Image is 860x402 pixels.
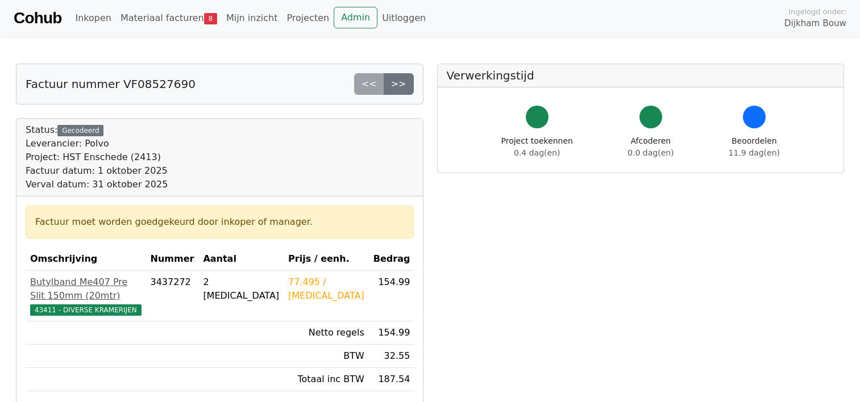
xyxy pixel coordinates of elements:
a: >> [384,73,414,95]
a: Admin [334,7,377,28]
div: 77.495 / [MEDICAL_DATA] [288,275,364,303]
td: 32.55 [369,345,415,368]
a: Uitloggen [377,7,430,30]
a: Mijn inzicht [222,7,282,30]
span: 0.0 dag(en) [628,148,674,157]
div: Factuur datum: 1 oktober 2025 [26,164,168,178]
a: Butylband Me407 Pre Slit 150mm (20mtr)43411 - DIVERSE KRAMERIJEN [30,275,142,316]
span: Dijkham Bouw [784,17,846,30]
h5: Verwerkingstijd [447,69,835,82]
td: 3437272 [146,271,199,321]
div: Beoordelen [729,135,780,159]
div: Factuur moet worden goedgekeurd door inkoper of manager. [35,215,404,229]
div: Afcoderen [628,135,674,159]
div: Leverancier: Polvo [26,137,168,150]
th: Nummer [146,248,199,271]
th: Prijs / eenh. [284,248,369,271]
a: Materiaal facturen8 [116,7,222,30]
a: Inkopen [70,7,115,30]
a: Cohub [14,5,61,32]
th: Bedrag [369,248,415,271]
div: Status: [26,123,168,191]
td: 154.99 [369,271,415,321]
td: Netto regels [284,321,369,345]
a: Projecten [282,7,334,30]
div: Butylband Me407 Pre Slit 150mm (20mtr) [30,275,142,303]
th: Aantal [198,248,284,271]
div: 2 [MEDICAL_DATA] [203,275,279,303]
div: Gecodeerd [57,125,103,136]
td: 187.54 [369,368,415,391]
td: BTW [284,345,369,368]
th: Omschrijving [26,248,146,271]
span: 8 [204,13,217,24]
span: 43411 - DIVERSE KRAMERIJEN [30,304,142,316]
h5: Factuur nummer VF08527690 [26,77,196,91]
td: 154.99 [369,321,415,345]
div: Project toekennen [501,135,573,159]
span: 0.4 dag(en) [514,148,560,157]
td: Totaal inc BTW [284,368,369,391]
span: 11.9 dag(en) [729,148,780,157]
div: Project: HST Enschede (2413) [26,150,168,164]
span: Ingelogd onder: [788,6,846,17]
div: Verval datum: 31 oktober 2025 [26,178,168,191]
